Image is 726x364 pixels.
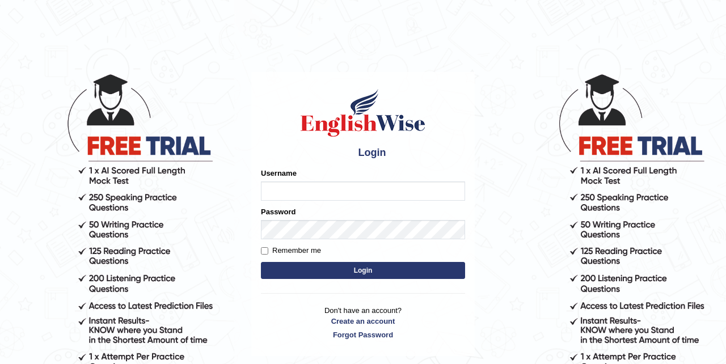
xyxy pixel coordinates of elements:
label: Password [261,206,296,217]
input: Remember me [261,247,268,255]
button: Login [261,262,465,279]
a: Forgot Password [261,329,465,340]
label: Username [261,168,297,179]
img: Logo of English Wise sign in for intelligent practice with AI [298,87,428,138]
p: Don't have an account? [261,305,465,340]
a: Create an account [261,316,465,327]
h4: Login [261,144,465,162]
label: Remember me [261,245,321,256]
